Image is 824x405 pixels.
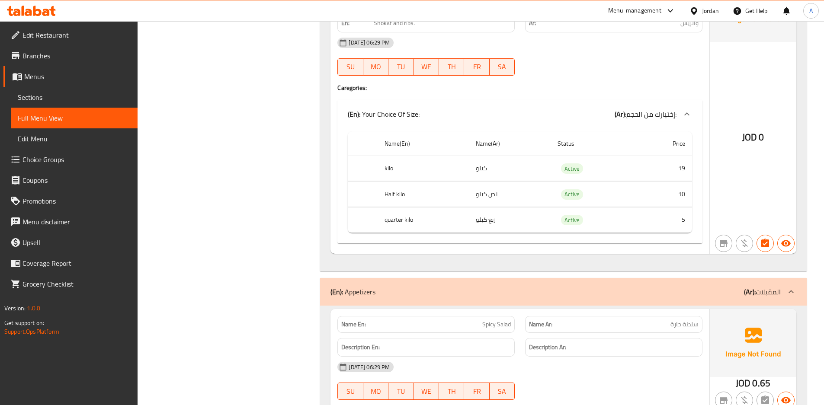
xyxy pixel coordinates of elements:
[3,66,138,87] a: Menus
[529,320,552,329] strong: Name Ar:
[22,175,131,185] span: Coupons
[468,385,486,398] span: FR
[27,303,40,314] span: 1.0.0
[469,156,551,181] td: كيلو
[345,38,393,47] span: [DATE] 06:29 PM
[3,149,138,170] a: Choice Groups
[3,253,138,274] a: Coverage Report
[4,317,44,328] span: Get support on:
[378,182,469,207] th: Half kilo
[11,128,138,149] a: Edit Menu
[337,83,702,92] h4: Caregories:
[439,383,464,400] button: TH
[715,235,732,252] button: Not branch specific item
[561,189,583,199] span: Active
[11,108,138,128] a: Full Menu View
[3,170,138,191] a: Coupons
[490,58,515,76] button: SA
[363,58,388,76] button: MO
[330,287,375,297] p: Appetizers
[442,385,461,398] span: TH
[809,6,813,16] span: A
[18,134,131,144] span: Edit Menu
[493,61,511,73] span: SA
[341,7,372,29] strong: Description En:
[417,385,436,398] span: WE
[635,131,692,156] th: Price
[348,131,692,233] table: choices table
[4,303,26,314] span: Version:
[341,61,359,73] span: SU
[670,320,699,329] span: سلطة حارة
[22,30,131,40] span: Edit Restaurant
[635,156,692,181] td: 19
[22,154,131,165] span: Choice Groups
[635,182,692,207] td: 10
[22,51,131,61] span: Branches
[469,182,551,207] td: نص كيلو
[4,326,59,337] a: Support.OpsPlatform
[608,6,661,16] div: Menu-management
[348,108,360,121] b: (En):
[337,58,363,76] button: SU
[469,207,551,233] td: ربع كيلو
[417,61,436,73] span: WE
[392,385,410,398] span: TU
[561,189,583,200] div: Active
[378,207,469,233] th: quarter kilo
[345,363,393,371] span: [DATE] 06:29 PM
[439,58,464,76] button: TH
[626,108,677,121] span: إختيارك من الحجم:
[490,383,515,400] button: SA
[392,61,410,73] span: TU
[757,235,774,252] button: Has choices
[742,129,757,146] span: JOD
[3,45,138,66] a: Branches
[341,320,366,329] strong: Name En:
[3,232,138,253] a: Upsell
[22,258,131,268] span: Coverage Report
[341,385,359,398] span: SU
[3,274,138,294] a: Grocery Checklist
[777,235,795,252] button: Available
[414,58,439,76] button: WE
[635,207,692,233] td: 5
[348,109,420,119] p: Your Choice Of Size:
[464,58,489,76] button: FR
[702,6,719,16] div: Jordan
[337,383,363,400] button: SU
[388,58,414,76] button: TU
[482,320,511,329] span: Spicy Salad
[529,342,566,353] strong: Description Ar:
[3,25,138,45] a: Edit Restaurant
[759,129,764,146] span: 0
[561,215,583,225] span: Active
[414,383,439,400] button: WE
[468,61,486,73] span: FR
[22,217,131,227] span: Menu disclaimer
[22,196,131,206] span: Promotions
[367,385,385,398] span: MO
[744,287,781,297] p: المقبلات
[615,108,626,121] b: (Ar):
[24,71,131,82] span: Menus
[3,211,138,232] a: Menu disclaimer
[752,375,770,392] span: 0.65
[388,383,414,400] button: TU
[367,61,385,73] span: MO
[337,100,702,128] div: (En): Your Choice Of Size:(Ar):إختيارك من الحجم:
[320,278,807,306] div: (En): Appetizers(Ar):المقبلات
[3,191,138,211] a: Promotions
[736,235,753,252] button: Purchased item
[442,61,461,73] span: TH
[22,237,131,248] span: Upsell
[744,285,756,298] b: (Ar):
[341,342,380,353] strong: Description En:
[551,131,635,156] th: Status
[493,385,511,398] span: SA
[561,164,583,174] span: Active
[736,375,750,392] span: JOD
[363,383,388,400] button: MO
